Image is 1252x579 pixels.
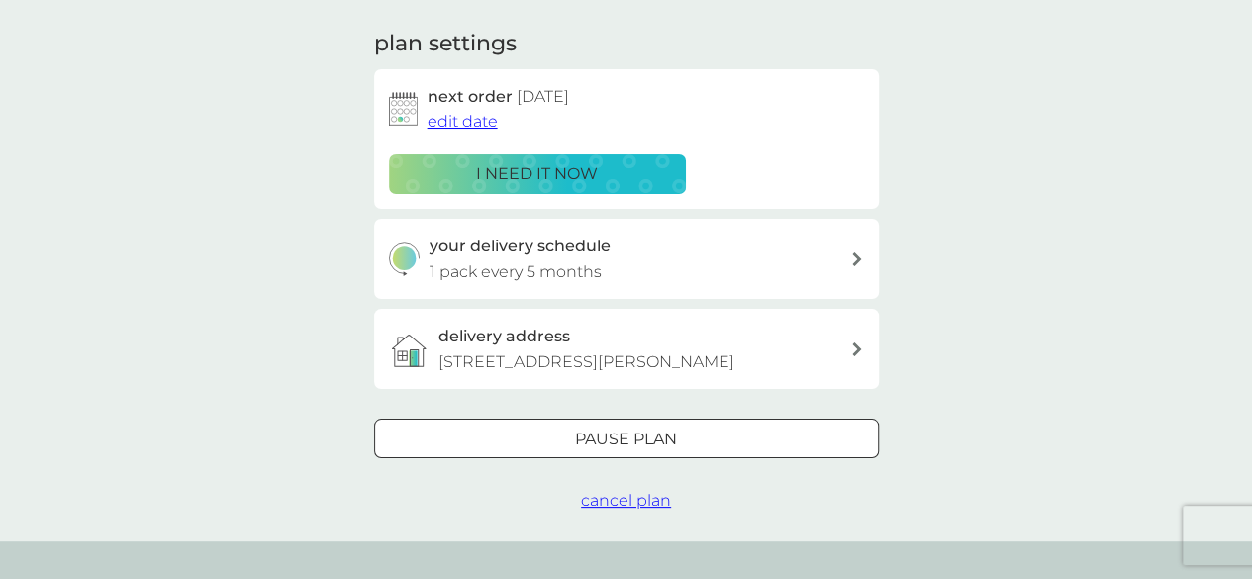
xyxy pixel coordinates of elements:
[374,419,879,458] button: Pause plan
[389,154,686,194] button: i need it now
[374,309,879,389] a: delivery address[STREET_ADDRESS][PERSON_NAME]
[438,349,734,375] p: [STREET_ADDRESS][PERSON_NAME]
[428,112,498,131] span: edit date
[430,259,602,285] p: 1 pack every 5 months
[430,234,611,259] h3: your delivery schedule
[438,324,570,349] h3: delivery address
[517,87,569,106] span: [DATE]
[374,219,879,299] button: your delivery schedule1 pack every 5 months
[428,84,569,110] h2: next order
[575,427,677,452] p: Pause plan
[476,161,598,187] p: i need it now
[581,491,671,510] span: cancel plan
[428,109,498,135] button: edit date
[374,29,517,59] h2: plan settings
[581,488,671,514] button: cancel plan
